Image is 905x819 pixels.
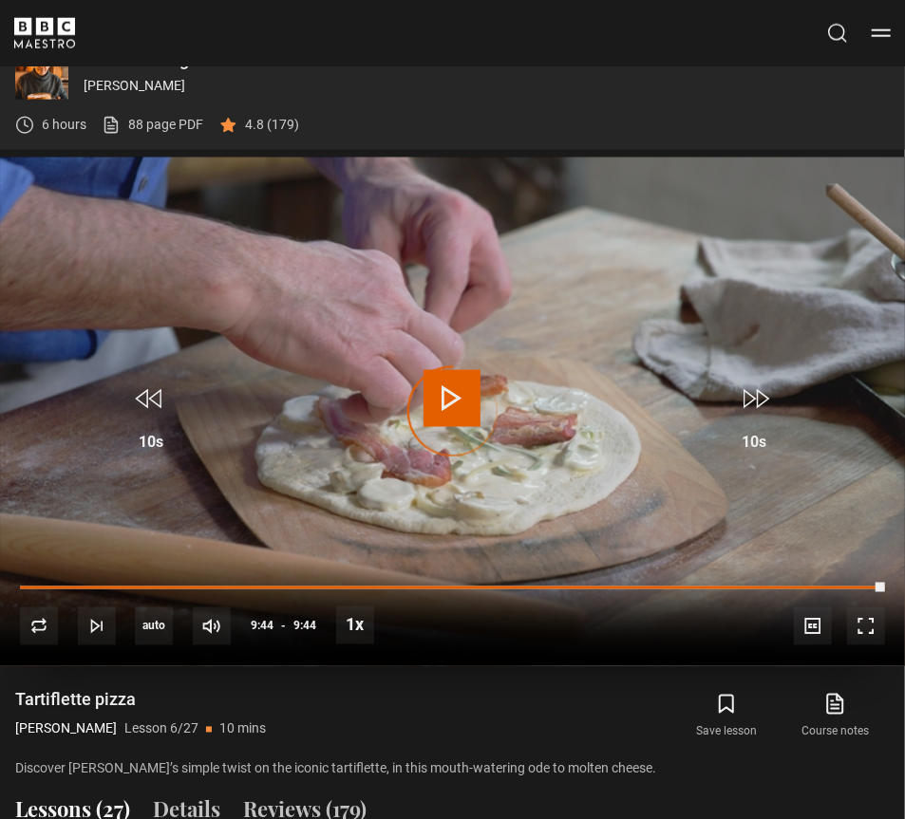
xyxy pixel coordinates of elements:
[14,18,75,48] svg: BBC Maestro
[20,586,885,590] div: Progress Bar
[293,609,316,643] span: 9:44
[135,607,173,645] div: Current quality: 720p
[135,607,173,645] span: auto
[15,719,117,739] p: [PERSON_NAME]
[245,115,299,135] p: 4.8 (179)
[84,76,890,96] p: [PERSON_NAME]
[42,115,86,135] p: 6 hours
[219,719,266,739] p: 10 mins
[251,609,273,643] span: 9:44
[15,689,266,712] h1: Tartiflette pizza
[794,607,832,645] button: Captions
[78,607,116,645] button: Next Lesson
[20,607,58,645] button: Replay
[872,24,891,43] button: Toggle navigation
[782,689,890,744] a: Course notes
[193,607,231,645] button: Mute
[84,51,890,68] p: Bread Making
[281,620,286,633] span: -
[336,606,374,644] button: Playback Rate
[672,689,781,744] button: Save lesson
[847,607,885,645] button: Fullscreen
[124,719,198,739] p: Lesson 6/27
[102,115,203,135] a: 88 page PDF
[15,759,657,779] p: Discover [PERSON_NAME]’s simple twist on the iconic tartiflette, in this mouth-watering ode to mo...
